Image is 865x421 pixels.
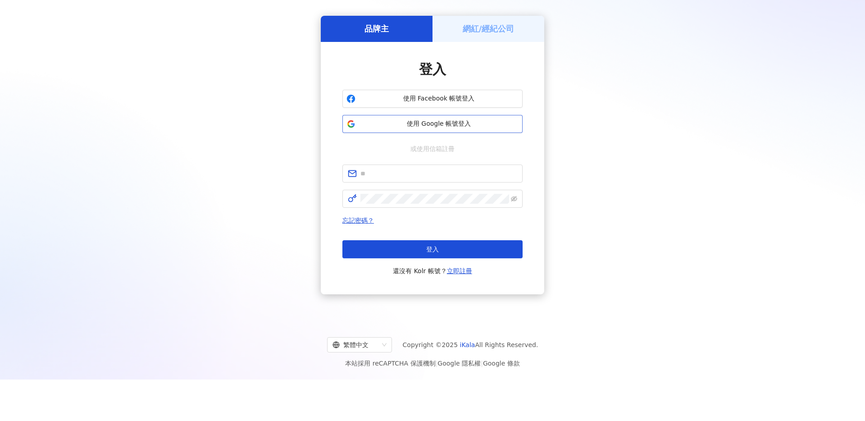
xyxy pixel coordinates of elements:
span: eye-invisible [511,196,517,202]
a: Google 隱私權 [437,360,481,367]
div: 繁體中文 [332,338,378,352]
span: 本站採用 reCAPTCHA 保護機制 [345,358,519,369]
button: 使用 Facebook 帳號登入 [342,90,523,108]
button: 登入 [342,240,523,258]
span: 使用 Facebook 帳號登入 [359,94,519,103]
span: 使用 Google 帳號登入 [359,119,519,128]
span: 或使用信箱註冊 [404,144,461,154]
a: iKala [460,341,475,348]
span: Copyright © 2025 All Rights Reserved. [403,339,538,350]
a: 忘記密碼？ [342,217,374,224]
span: 還沒有 Kolr 帳號？ [393,265,472,276]
h5: 品牌主 [364,23,389,34]
span: 登入 [419,61,446,77]
span: 登入 [426,246,439,253]
span: | [481,360,483,367]
h5: 網紅/經紀公司 [463,23,514,34]
a: 立即註冊 [447,267,472,275]
span: | [436,360,438,367]
a: Google 條款 [483,360,520,367]
button: 使用 Google 帳號登入 [342,115,523,133]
